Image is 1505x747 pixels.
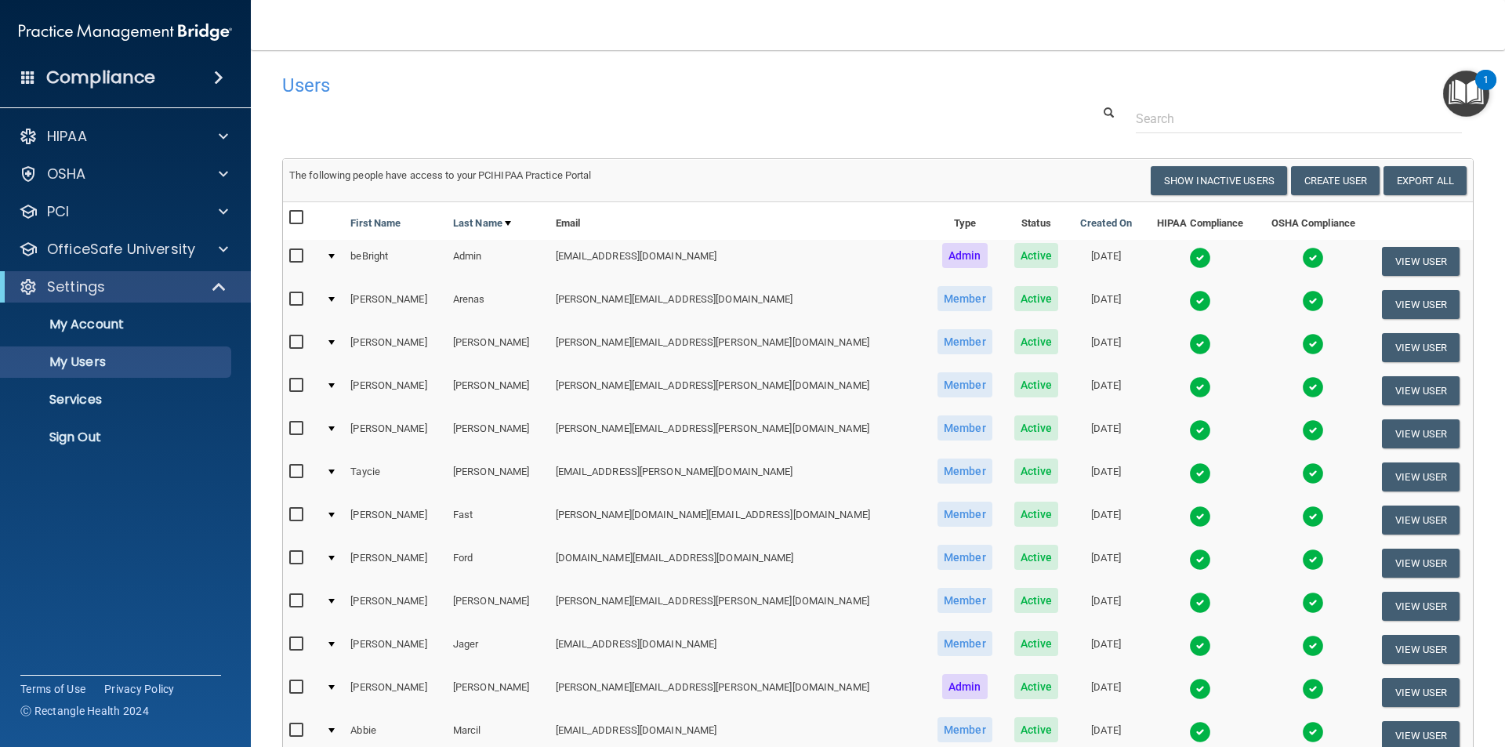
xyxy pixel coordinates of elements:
[1382,678,1460,707] button: View User
[447,412,549,455] td: [PERSON_NAME]
[1302,419,1324,441] img: tick.e7d51cea.svg
[1189,333,1211,355] img: tick.e7d51cea.svg
[1014,502,1059,527] span: Active
[344,628,447,671] td: [PERSON_NAME]
[1302,506,1324,528] img: tick.e7d51cea.svg
[1483,80,1489,100] div: 1
[937,329,992,354] span: Member
[1014,717,1059,742] span: Active
[1069,369,1143,412] td: [DATE]
[46,67,155,89] h4: Compliance
[942,674,988,699] span: Admin
[1302,333,1324,355] img: tick.e7d51cea.svg
[549,671,927,714] td: [PERSON_NAME][EMAIL_ADDRESS][PERSON_NAME][DOMAIN_NAME]
[1014,415,1059,441] span: Active
[1384,166,1467,195] a: Export All
[1382,549,1460,578] button: View User
[350,214,401,233] a: First Name
[104,681,175,697] a: Privacy Policy
[1136,104,1462,133] input: Search
[1014,243,1059,268] span: Active
[549,369,927,412] td: [PERSON_NAME][EMAIL_ADDRESS][PERSON_NAME][DOMAIN_NAME]
[289,169,592,181] span: The following people have access to your PCIHIPAA Practice Portal
[10,430,224,445] p: Sign Out
[1291,166,1380,195] button: Create User
[20,681,85,697] a: Terms of Use
[937,502,992,527] span: Member
[1189,506,1211,528] img: tick.e7d51cea.svg
[1069,283,1143,326] td: [DATE]
[1302,721,1324,743] img: tick.e7d51cea.svg
[10,354,224,370] p: My Users
[1069,585,1143,628] td: [DATE]
[1302,462,1324,484] img: tick.e7d51cea.svg
[1382,376,1460,405] button: View User
[1189,419,1211,441] img: tick.e7d51cea.svg
[937,372,992,397] span: Member
[19,277,227,296] a: Settings
[1189,376,1211,398] img: tick.e7d51cea.svg
[549,542,927,585] td: [DOMAIN_NAME][EMAIL_ADDRESS][DOMAIN_NAME]
[1069,671,1143,714] td: [DATE]
[344,499,447,542] td: [PERSON_NAME]
[1014,286,1059,311] span: Active
[447,240,549,283] td: Admin
[1014,545,1059,570] span: Active
[453,214,511,233] a: Last Name
[1143,202,1257,240] th: HIPAA Compliance
[1189,635,1211,657] img: tick.e7d51cea.svg
[1302,549,1324,571] img: tick.e7d51cea.svg
[447,455,549,499] td: [PERSON_NAME]
[447,326,549,369] td: [PERSON_NAME]
[344,283,447,326] td: [PERSON_NAME]
[1069,455,1143,499] td: [DATE]
[1014,674,1059,699] span: Active
[19,240,228,259] a: OfficeSafe University
[1382,333,1460,362] button: View User
[1302,290,1324,312] img: tick.e7d51cea.svg
[1257,202,1369,240] th: OSHA Compliance
[1189,721,1211,743] img: tick.e7d51cea.svg
[549,240,927,283] td: [EMAIL_ADDRESS][DOMAIN_NAME]
[1069,542,1143,585] td: [DATE]
[549,585,927,628] td: [PERSON_NAME][EMAIL_ADDRESS][PERSON_NAME][DOMAIN_NAME]
[447,283,549,326] td: Arenas
[19,16,232,48] img: PMB logo
[1189,247,1211,269] img: tick.e7d51cea.svg
[927,202,1004,240] th: Type
[447,499,549,542] td: Fast
[1189,592,1211,614] img: tick.e7d51cea.svg
[549,283,927,326] td: [PERSON_NAME][EMAIL_ADDRESS][DOMAIN_NAME]
[19,127,228,146] a: HIPAA
[937,717,992,742] span: Member
[1302,678,1324,700] img: tick.e7d51cea.svg
[1443,71,1489,117] button: Open Resource Center, 1 new notification
[1302,247,1324,269] img: tick.e7d51cea.svg
[549,628,927,671] td: [EMAIL_ADDRESS][DOMAIN_NAME]
[937,286,992,311] span: Member
[1382,462,1460,491] button: View User
[447,671,549,714] td: [PERSON_NAME]
[937,631,992,656] span: Member
[447,628,549,671] td: Jager
[447,542,549,585] td: Ford
[1069,326,1143,369] td: [DATE]
[10,317,224,332] p: My Account
[1014,329,1059,354] span: Active
[447,585,549,628] td: [PERSON_NAME]
[1003,202,1069,240] th: Status
[1151,166,1287,195] button: Show Inactive Users
[1014,588,1059,613] span: Active
[937,415,992,441] span: Member
[937,588,992,613] span: Member
[19,165,228,183] a: OSHA
[1382,592,1460,621] button: View User
[1069,240,1143,283] td: [DATE]
[1302,376,1324,398] img: tick.e7d51cea.svg
[1189,549,1211,571] img: tick.e7d51cea.svg
[1302,592,1324,614] img: tick.e7d51cea.svg
[344,412,447,455] td: [PERSON_NAME]
[1069,628,1143,671] td: [DATE]
[1069,412,1143,455] td: [DATE]
[282,75,967,96] h4: Users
